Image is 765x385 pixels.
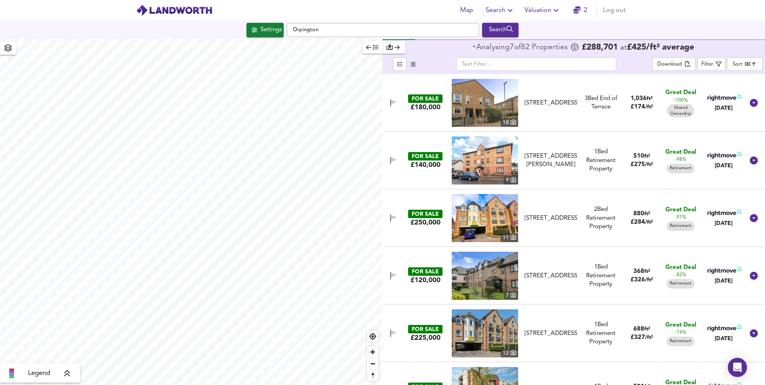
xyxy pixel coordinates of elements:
span: / ft² [645,162,653,167]
button: Filter [697,57,725,71]
span: -74% [675,329,686,336]
img: property thumbnail [452,194,518,242]
button: Map [454,2,479,18]
div: High Street, Orpington, Kent, BR6 0LA [521,214,580,223]
span: £ 174 [631,104,653,110]
span: 688 [633,326,644,332]
span: Retirement [667,338,695,344]
div: split button [652,57,696,71]
span: £ 425 / ft² average [627,43,694,52]
span: Log out [603,5,626,16]
div: [DATE] [706,277,741,285]
div: Analysing [476,44,510,52]
span: 82 [521,44,530,52]
span: Zoom out [367,358,378,369]
span: 1,036 [631,96,647,102]
div: [STREET_ADDRESS] [525,214,577,223]
div: £180,000 [411,103,441,112]
div: Open Intercom Messenger [728,358,747,377]
span: Map [457,5,476,16]
button: 2 [567,2,593,18]
div: 2 Bed Retirement Property [580,205,621,231]
span: / ft² [645,335,653,340]
button: Zoom in [367,346,378,358]
div: FOR SALE£225,000 property thumbnail 12 [STREET_ADDRESS]1Bed Retirement Property688ft²£327/ft²Grea... [382,305,765,362]
div: [DATE] [706,162,741,170]
div: FOR SALE [408,267,443,276]
div: Filter [701,60,713,69]
span: Retirement [667,165,695,171]
div: 9 [504,176,518,184]
div: Sort [727,57,763,71]
div: 18 [501,118,518,127]
div: FOR SALE£180,000 property thumbnail 18 [STREET_ADDRESS]3Bed End of Terrace1,036ft²£174/ft²Great D... [382,74,765,132]
span: -82% [675,272,686,279]
div: White Hart Road, Orpington, BR6 0HD [521,152,580,169]
div: Download [657,60,682,69]
svg: Show Details [749,271,759,281]
button: Log out [600,2,629,18]
button: Reset bearing to north [367,369,378,381]
img: property thumbnail [452,136,518,184]
div: 1 Bed Retirement Property [580,321,621,346]
a: property thumbnail 12 [452,309,518,357]
span: ft² [644,211,650,217]
a: property thumbnail 9 [452,136,518,184]
div: £250,000 [411,218,441,227]
span: / ft² [645,277,653,283]
span: Valuation [525,5,561,16]
div: 7 [504,291,518,300]
div: Search [484,25,517,35]
span: -100% [674,97,688,104]
a: property thumbnail 7 [452,252,518,300]
div: 1 Bed Retirement Property [580,148,621,173]
div: FOR SALE [408,152,443,160]
div: £140,000 [411,160,441,169]
span: / ft² [645,220,653,225]
img: property thumbnail [452,79,518,127]
div: Settings [260,25,282,35]
span: ft² [644,154,650,159]
button: Valuation [521,2,564,18]
span: 368 [633,269,644,275]
div: Sort [733,60,743,68]
span: Great Deal [665,88,696,97]
button: Search [483,2,518,18]
input: Enter a location... [287,23,479,37]
span: Legend [28,369,50,378]
input: Text Filter... [456,57,616,71]
a: 2 [573,5,587,16]
span: ft² [647,96,653,101]
button: Search [482,23,519,37]
span: / ft² [645,104,653,110]
div: 1 Bed Retirement Property [580,263,621,289]
div: 3 Bed End of Terrace [580,94,621,112]
a: property thumbnail 11 [452,194,518,242]
span: 880 [633,211,644,217]
img: property thumbnail [452,252,518,300]
div: FOR SALE£120,000 property thumbnail 7 [STREET_ADDRESS]1Bed Retirement Property368ft²£326/ft²Great... [382,247,765,305]
span: Shared Ownership [667,105,694,117]
span: £ 326 [631,277,653,283]
div: Sevenoaks Road, Sycamore Lodge, BR6 9JL [521,272,580,280]
img: logo [136,4,212,16]
button: Download [652,57,696,71]
span: ft² [644,269,650,274]
span: Great Deal [665,321,696,329]
div: Run Your Search [482,23,519,37]
div: FOR SALE£250,000 property thumbnail 11 [STREET_ADDRESS]2Bed Retirement Property880ft²£284/ft²Grea... [382,189,765,247]
span: Search [486,5,515,16]
button: Find my location [367,331,378,342]
span: Great Deal [665,206,696,214]
div: FOR SALE [408,210,443,218]
button: Settings [246,23,284,37]
div: [STREET_ADDRESS][PERSON_NAME] [525,152,577,169]
div: 12 [501,349,518,357]
div: [DATE] [706,104,741,112]
div: FOR SALE [408,325,443,333]
span: ft² [644,327,650,332]
div: of Propert ies [472,44,570,52]
div: High Street, Orpington, Kent, BR6 0LA [521,329,580,338]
